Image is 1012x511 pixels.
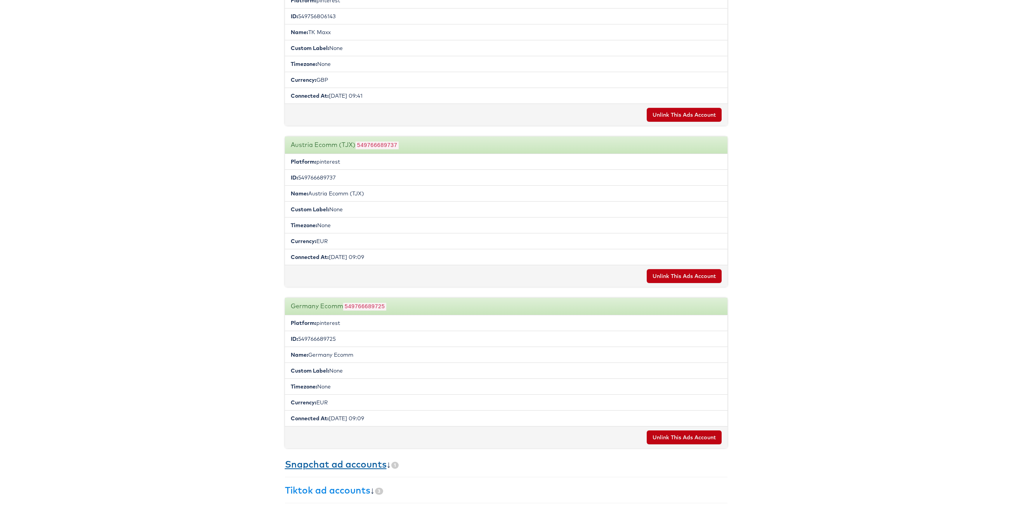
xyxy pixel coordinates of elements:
[285,458,387,470] a: Snapchat ad accounts
[285,154,727,170] li: pinterest
[285,484,370,496] a: Tiktok ad accounts
[285,378,727,395] li: None
[285,56,727,72] li: None
[291,29,308,36] b: Name:
[291,367,329,374] b: Custom Label:
[285,72,727,88] li: GBP
[285,185,727,202] li: Austria Ecomm (TJX)
[291,13,298,20] b: ID:
[291,319,316,326] b: Platform:
[285,459,727,469] h3: ↓
[291,238,316,245] b: Currency:
[285,201,727,218] li: None
[285,136,727,154] div: Austria Ecomm (TJX)
[291,415,329,422] b: Connected At:
[291,254,329,261] b: Connected At:
[291,190,308,197] b: Name:
[291,351,308,358] b: Name:
[285,331,727,347] li: 549766689725
[291,76,316,83] b: Currency:
[291,158,316,165] b: Platform:
[291,174,298,181] b: ID:
[343,303,387,311] code: 549766689725
[285,40,727,56] li: None
[285,298,727,315] div: Germany Ecomm
[291,383,317,390] b: Timezone:
[375,488,383,495] span: 3
[291,45,329,52] b: Custom Label:
[285,8,727,24] li: 549756806143
[291,206,329,213] b: Custom Label:
[285,410,727,426] li: [DATE] 09:09
[285,315,727,331] li: pinterest
[285,347,727,363] li: Germany Ecomm
[285,249,727,265] li: [DATE] 09:09
[291,60,317,67] b: Timezone:
[285,485,727,495] h3: ↓
[356,142,399,149] code: 549766689737
[285,394,727,411] li: EUR
[285,169,727,186] li: 549766689737
[291,92,329,99] b: Connected At:
[285,24,727,40] li: TK Maxx
[391,462,399,469] span: 1
[285,233,727,249] li: EUR
[291,335,298,342] b: ID:
[285,217,727,233] li: None
[647,430,722,444] button: Unlink This Ads Account
[285,88,727,104] li: [DATE] 09:41
[647,269,722,283] button: Unlink This Ads Account
[285,363,727,379] li: None
[647,108,722,122] button: Unlink This Ads Account
[291,399,316,406] b: Currency:
[291,222,317,229] b: Timezone:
